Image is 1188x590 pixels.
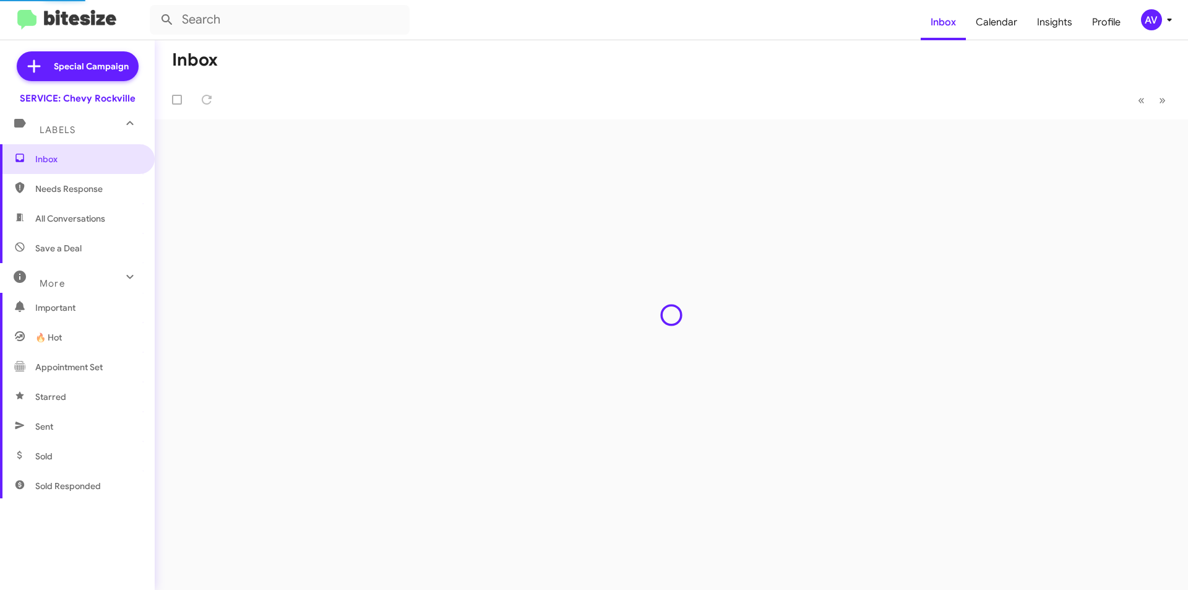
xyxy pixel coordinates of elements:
[1082,4,1130,40] a: Profile
[1138,92,1145,108] span: «
[172,50,218,70] h1: Inbox
[1131,87,1173,113] nav: Page navigation example
[17,51,139,81] a: Special Campaign
[20,92,136,105] div: SERVICE: Chevy Rockville
[40,124,75,136] span: Labels
[966,4,1027,40] a: Calendar
[1130,9,1174,30] button: AV
[1130,87,1152,113] button: Previous
[54,60,129,72] span: Special Campaign
[35,450,53,462] span: Sold
[35,242,82,254] span: Save a Deal
[35,331,62,344] span: 🔥 Hot
[35,153,140,165] span: Inbox
[35,183,140,195] span: Needs Response
[35,480,101,492] span: Sold Responded
[35,420,53,433] span: Sent
[1151,87,1173,113] button: Next
[150,5,410,35] input: Search
[1141,9,1162,30] div: AV
[40,278,65,289] span: More
[1159,92,1166,108] span: »
[35,361,103,373] span: Appointment Set
[35,391,66,403] span: Starred
[35,212,105,225] span: All Conversations
[921,4,966,40] a: Inbox
[1027,4,1082,40] a: Insights
[35,302,140,314] span: Important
